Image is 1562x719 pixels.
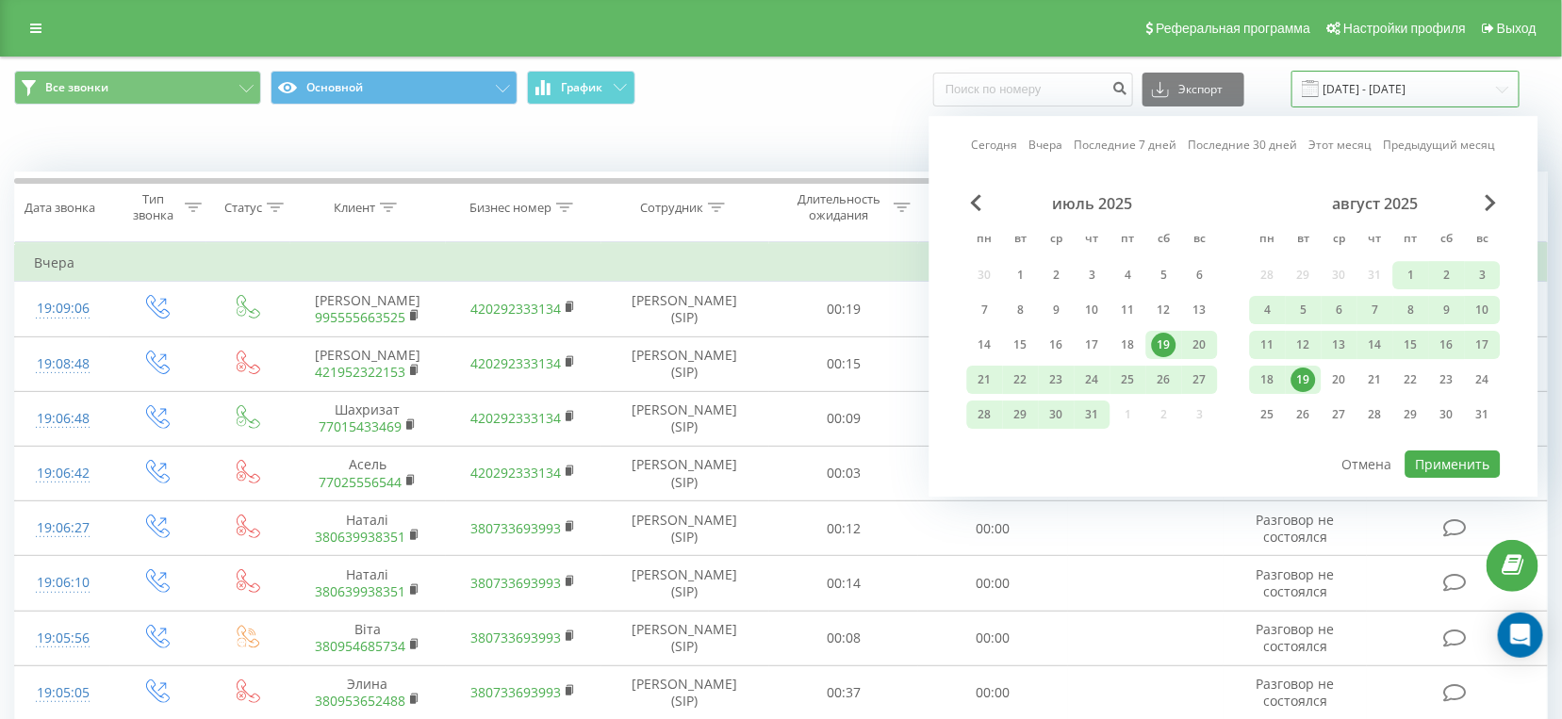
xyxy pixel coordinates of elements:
a: 380733693993 [470,574,561,592]
div: 17 [1471,333,1495,357]
td: [PERSON_NAME] (SIP) [601,391,769,446]
div: 25 [1256,402,1280,427]
div: чт 21 авг. 2025 г. [1357,366,1393,394]
div: ср 2 июля 2025 г. [1039,261,1075,289]
div: вт 26 авг. 2025 г. [1286,400,1322,429]
abbr: понедельник [1254,226,1282,254]
div: вс 20 июля 2025 г. [1182,331,1218,359]
button: Все звонки [14,71,261,105]
div: 22 [1399,368,1423,392]
div: 31 [1471,402,1495,427]
div: 19:06:27 [34,510,91,547]
div: вс 13 июля 2025 г. [1182,296,1218,324]
div: 13 [1188,298,1212,322]
div: 23 [1435,368,1459,392]
div: пн 21 июля 2025 г. [967,366,1003,394]
div: вс 24 авг. 2025 г. [1465,366,1501,394]
div: вс 10 авг. 2025 г. [1465,296,1501,324]
span: Next Month [1486,194,1497,211]
abbr: пятница [1397,226,1425,254]
span: Выход [1497,21,1537,36]
div: пн 28 июля 2025 г. [967,400,1003,429]
td: 00:00 [918,336,1068,391]
div: вс 31 авг. 2025 г. [1465,400,1501,429]
a: 380954685734 [315,637,405,655]
a: 421952322153 [315,363,405,381]
div: вс 17 авг. 2025 г. [1465,331,1501,359]
div: 31 [1080,402,1105,427]
div: сб 5 июля 2025 г. [1146,261,1182,289]
div: 28 [973,402,997,427]
abbr: пятница [1114,226,1143,254]
a: Сегодня [972,137,1018,155]
div: чт 3 июля 2025 г. [1075,261,1110,289]
div: 6 [1327,298,1352,322]
div: вт 19 авг. 2025 г. [1286,366,1322,394]
div: 19:06:10 [34,564,91,601]
td: 00:12 [769,501,919,556]
div: 4 [1256,298,1280,322]
div: ср 30 июля 2025 г. [1039,400,1075,429]
div: чт 31 июля 2025 г. [1075,400,1110,429]
span: График [562,81,603,94]
div: ср 23 июля 2025 г. [1039,366,1075,394]
div: 6 [1188,263,1212,287]
a: 380733693993 [470,519,561,537]
td: [PERSON_NAME] [290,336,446,391]
div: ср 6 авг. 2025 г. [1322,296,1357,324]
div: 3 [1080,263,1105,287]
a: Предыдущий месяц [1384,137,1496,155]
div: 17 [1080,333,1105,357]
button: Отмена [1331,450,1402,478]
td: Віта [290,611,446,665]
div: пт 22 авг. 2025 г. [1393,366,1429,394]
div: 10 [1471,298,1495,322]
div: Статус [224,200,262,216]
div: ср 9 июля 2025 г. [1039,296,1075,324]
div: 3 [1471,263,1495,287]
abbr: четверг [1078,226,1107,254]
div: 19:08:48 [34,346,91,383]
div: 19 [1291,368,1316,392]
div: пт 18 июля 2025 г. [1110,331,1146,359]
td: [PERSON_NAME] (SIP) [601,611,769,665]
div: июль 2025 [967,194,1218,213]
div: 2 [1435,263,1459,287]
div: 26 [1291,402,1316,427]
div: вс 6 июля 2025 г. [1182,261,1218,289]
div: 12 [1152,298,1176,322]
span: Разговор не состоялся [1257,511,1335,546]
a: 420292333134 [470,354,561,372]
div: 28 [1363,402,1388,427]
button: График [527,71,635,105]
div: вс 3 авг. 2025 г. [1465,261,1501,289]
div: 14 [973,333,997,357]
div: 16 [1435,333,1459,357]
abbr: понедельник [971,226,999,254]
span: Все звонки [45,80,108,95]
div: 4 [1116,263,1141,287]
div: 24 [1080,368,1105,392]
div: Open Intercom Messenger [1498,613,1543,658]
div: чт 7 авг. 2025 г. [1357,296,1393,324]
div: 19:06:42 [34,455,91,492]
div: 25 [1116,368,1141,392]
div: вт 12 авг. 2025 г. [1286,331,1322,359]
div: 15 [1399,333,1423,357]
div: пн 7 июля 2025 г. [967,296,1003,324]
div: Тип звонка [127,191,180,223]
td: 00:08 [769,611,919,665]
a: Последние 7 дней [1075,137,1177,155]
div: 7 [1363,298,1388,322]
td: 00:09 [769,391,919,446]
span: Разговор не состоялся [1257,565,1335,600]
a: 380639938351 [315,582,405,600]
div: 27 [1327,402,1352,427]
div: 19:09:06 [34,290,91,327]
div: чт 17 июля 2025 г. [1075,331,1110,359]
td: 00:19 [769,282,919,336]
input: Поиск по номеру [933,73,1133,106]
td: [PERSON_NAME] (SIP) [601,446,769,500]
abbr: суббота [1150,226,1178,254]
div: сб 9 авг. 2025 г. [1429,296,1465,324]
